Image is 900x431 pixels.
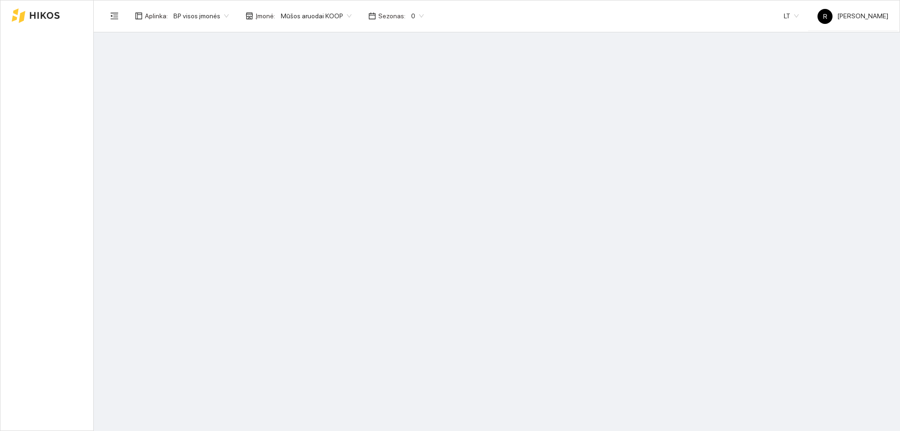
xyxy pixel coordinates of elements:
[784,9,799,23] span: LT
[368,12,376,20] span: calendar
[411,9,424,23] span: 0
[817,12,888,20] span: [PERSON_NAME]
[110,12,119,20] span: menu-fold
[173,9,229,23] span: BP visos įmonės
[823,9,827,24] span: R
[135,12,142,20] span: layout
[105,7,124,25] button: menu-fold
[145,11,168,21] span: Aplinka :
[281,9,352,23] span: Mūšos aruodai KOOP
[246,12,253,20] span: shop
[378,11,405,21] span: Sezonas :
[255,11,275,21] span: Įmonė :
